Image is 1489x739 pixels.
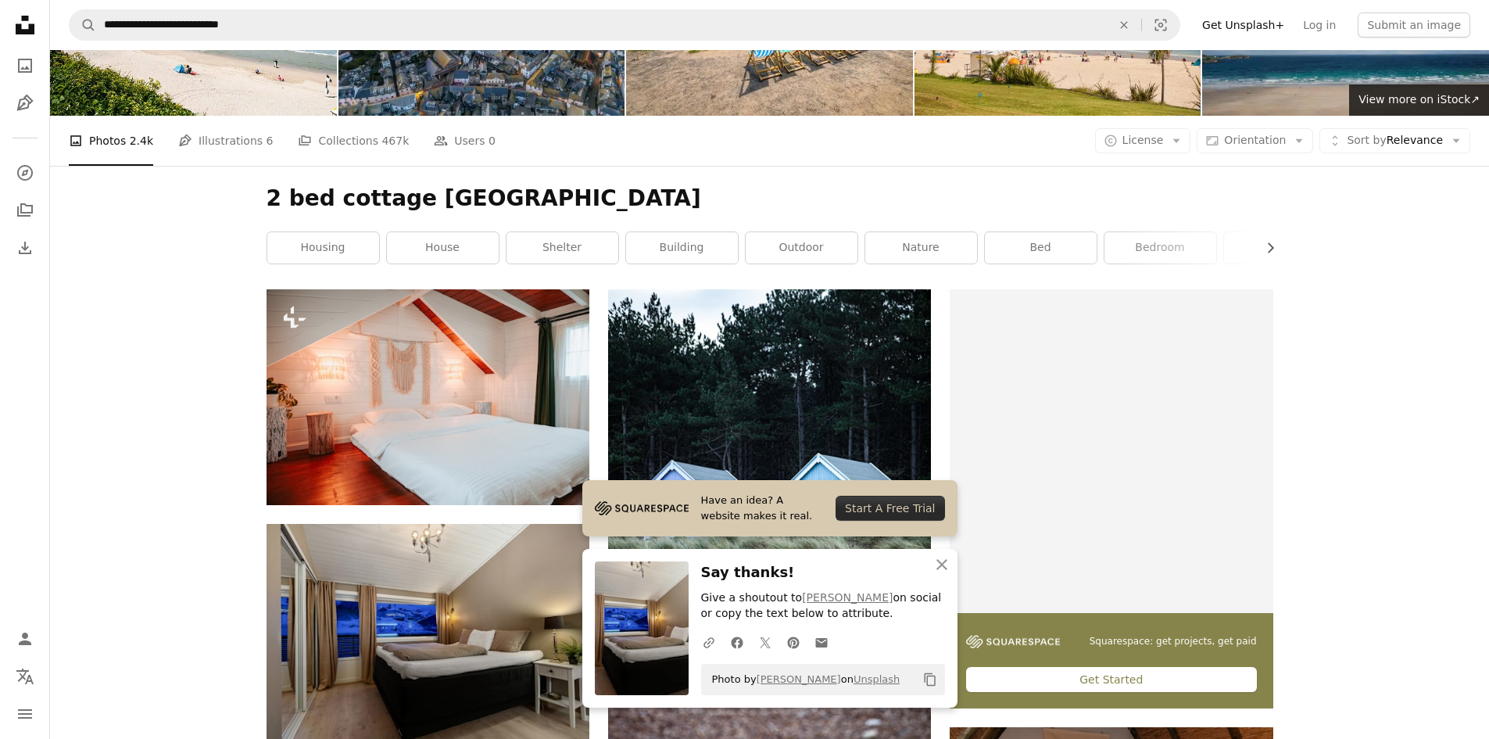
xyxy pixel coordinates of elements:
[746,232,857,264] a: outdoor
[387,232,499,264] a: house
[70,10,96,40] button: Search Unsplash
[1347,134,1386,146] span: Sort by
[854,673,900,685] a: Unsplash
[704,667,900,692] span: Photo by on
[701,590,945,622] p: Give a shoutout to on social or copy the text below to attribute.
[723,626,751,658] a: Share on Facebook
[1224,232,1336,264] a: furniture
[1347,133,1443,149] span: Relevance
[1090,635,1257,648] span: Squarespace: get projects, get paid
[779,626,807,658] a: Share on Pinterest
[1107,10,1141,40] button: Clear
[9,698,41,730] button: Menu
[9,157,41,188] a: Explore
[9,661,41,692] button: Language
[1294,13,1345,38] a: Log in
[865,232,977,264] a: nature
[9,9,41,44] a: Home — Unsplash
[9,88,41,119] a: Illustrations
[1319,128,1470,153] button: Sort byRelevance
[267,624,589,638] a: A bedroom with a bed and a night stand
[178,116,273,166] a: Illustrations 6
[1104,232,1216,264] a: bedroom
[751,626,779,658] a: Share on Twitter
[489,132,496,149] span: 0
[757,673,841,685] a: [PERSON_NAME]
[434,116,496,166] a: Users 0
[1197,128,1313,153] button: Orientation
[1193,13,1294,38] a: Get Unsplash+
[836,496,944,521] div: Start A Free Trial
[582,480,957,536] a: Have an idea? A website makes it real.Start A Free Trial
[950,289,1272,709] a: Squarespace: get projects, get paidGet Started
[1122,134,1164,146] span: License
[9,623,41,655] a: Log in / Sign up
[917,666,943,693] button: Copy to clipboard
[1095,128,1191,153] button: License
[701,561,945,584] h3: Say thanks!
[267,289,589,504] img: a bedroom with a white bed and wooden floors
[9,50,41,81] a: Photos
[267,524,589,739] img: A bedroom with a bed and a night stand
[506,232,618,264] a: shelter
[1358,93,1480,106] span: View more on iStock ↗
[1349,84,1489,116] a: View more on iStock↗
[802,591,893,604] a: [PERSON_NAME]
[985,232,1097,264] a: bed
[1358,13,1470,38] button: Submit an image
[966,635,1060,649] img: file-1747939142011-51e5cc87e3c9
[267,132,274,149] span: 6
[298,116,409,166] a: Collections 467k
[966,667,1256,692] div: Get Started
[69,9,1180,41] form: Find visuals sitewide
[701,493,824,524] span: Have an idea? A website makes it real.
[807,626,836,658] a: Share over email
[267,232,379,264] a: housing
[1142,10,1179,40] button: Visual search
[595,497,689,520] img: file-1705255347840-230a6ab5bca9image
[9,195,41,226] a: Collections
[267,185,1273,213] h1: 2 bed cottage [GEOGRAPHIC_DATA]
[9,232,41,264] a: Download History
[626,232,738,264] a: building
[267,390,589,404] a: a bedroom with a white bed and wooden floors
[381,132,409,149] span: 467k
[1256,232,1273,264] button: scroll list to the right
[1224,134,1286,146] span: Orientation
